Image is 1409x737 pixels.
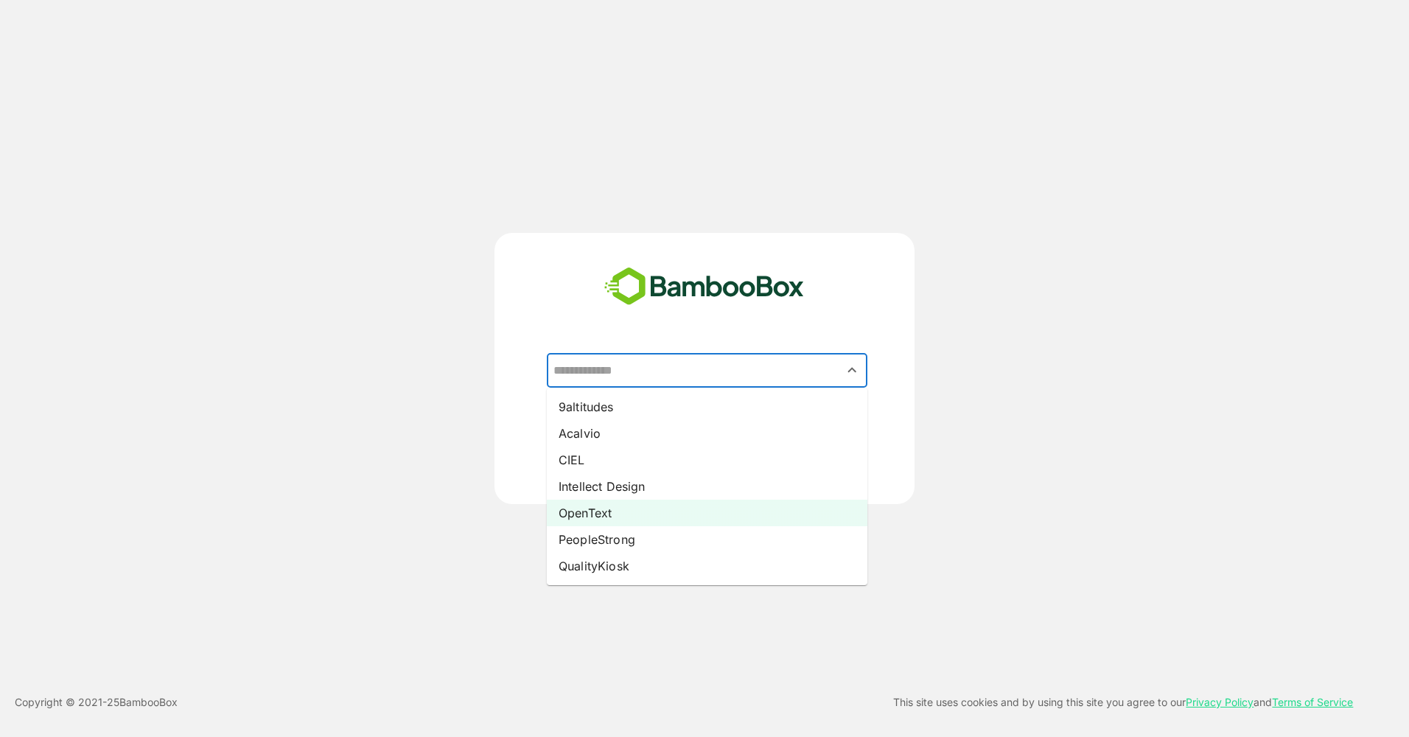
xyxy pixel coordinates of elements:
[547,420,867,447] li: Acalvio
[893,694,1353,711] p: This site uses cookies and by using this site you agree to our and
[547,473,867,500] li: Intellect Design
[1272,696,1353,708] a: Terms of Service
[547,526,867,553] li: PeopleStrong
[547,553,867,579] li: QualityKiosk
[547,394,867,420] li: 9altitudes
[1186,696,1254,708] a: Privacy Policy
[547,500,867,526] li: OpenText
[596,262,812,311] img: bamboobox
[547,447,867,473] li: CIEL
[15,694,178,711] p: Copyright © 2021- 25 BambooBox
[842,360,862,380] button: Close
